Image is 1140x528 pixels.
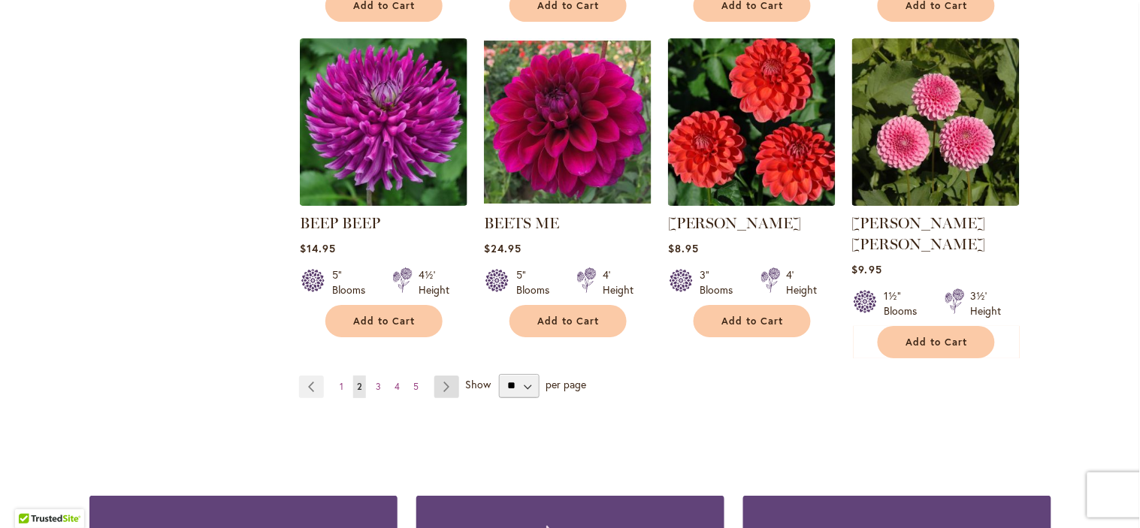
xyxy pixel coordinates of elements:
[300,195,467,209] a: BEEP BEEP
[300,38,467,206] img: BEEP BEEP
[694,305,811,337] button: Add to Cart
[357,381,362,392] span: 2
[372,376,385,398] a: 3
[668,195,836,209] a: BENJAMIN MATTHEW
[722,315,784,327] span: Add to Cart
[332,267,374,297] div: 5" Blooms
[11,475,53,517] iframe: Launch Accessibility Center
[300,214,380,232] a: BEEP BEEP
[787,267,818,297] div: 4' Height
[340,381,343,392] span: 1
[852,195,1020,209] a: BETTY ANNE
[465,377,491,391] span: Show
[419,267,449,297] div: 4½' Height
[603,267,634,297] div: 4' Height
[336,376,347,398] a: 1
[376,381,381,392] span: 3
[484,38,652,206] img: BEETS ME
[484,195,652,209] a: BEETS ME
[884,288,927,318] div: 1½" Blooms
[852,38,1020,206] img: BETTY ANNE
[668,38,836,206] img: BENJAMIN MATTHEW
[510,305,627,337] button: Add to Cart
[538,315,600,327] span: Add to Cart
[668,241,699,255] span: $8.95
[410,376,422,398] a: 5
[971,288,1002,318] div: 3½' Height
[516,267,558,297] div: 5" Blooms
[852,262,882,276] span: $9.95
[395,381,400,392] span: 4
[878,326,995,358] button: Add to Cart
[300,241,336,255] span: $14.95
[413,381,419,392] span: 5
[700,267,742,297] div: 3" Blooms
[484,214,559,232] a: BEETS ME
[484,241,522,255] span: $24.95
[668,214,802,232] a: [PERSON_NAME]
[325,305,443,337] button: Add to Cart
[546,377,587,391] span: per page
[354,315,416,327] span: Add to Cart
[906,336,968,348] span: Add to Cart
[852,214,986,253] a: [PERSON_NAME] [PERSON_NAME]
[391,376,404,398] a: 4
